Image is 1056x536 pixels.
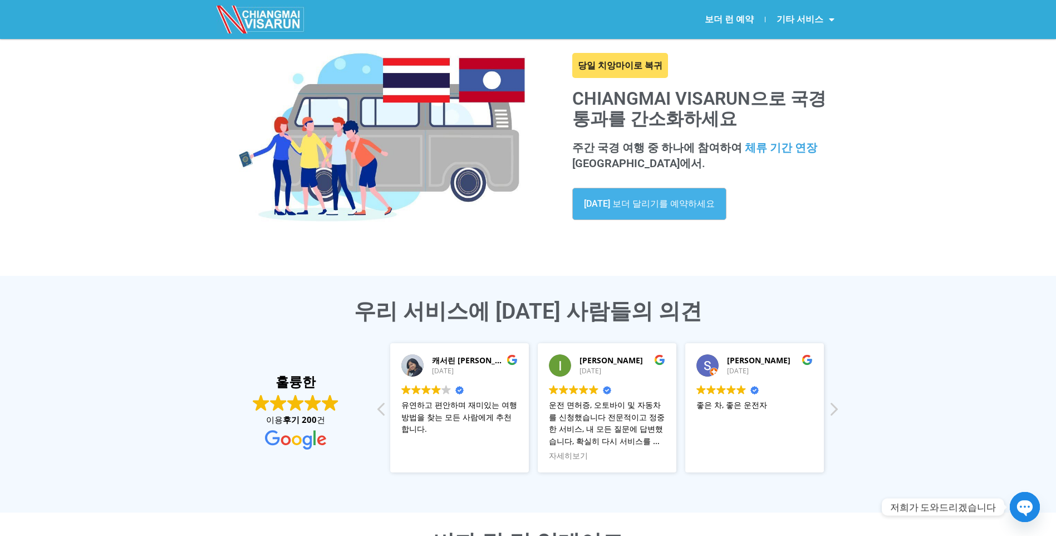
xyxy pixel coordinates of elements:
img: 구글 [696,385,706,394]
span: 주간 국경 여행 중 하나에 참여하여 [572,141,742,154]
font: 기타 서비스 [777,14,823,25]
img: 구글 [322,394,338,411]
img: 구글 [270,394,287,411]
img: 구글 [716,385,726,394]
img: 구글 [253,394,269,411]
nav: 메뉴 [528,7,846,32]
span: 이용 건 [266,414,325,426]
h1: CHIANGMAI VISARUN으로 국경 통과를 간소화하세요 [572,89,829,128]
img: 구글 [441,385,451,394]
div: [DATE] [727,367,813,376]
img: 구글 [589,385,598,394]
img: 구글 [579,385,588,394]
img: 구글 [421,385,431,394]
div: [PERSON_NAME] [727,355,813,366]
img: 구글 [736,385,746,394]
img: 구글 [802,354,813,366]
h3: 우리 서비스에 [DATE] 사람들의 의견 [217,301,840,323]
img: 구글 [549,385,558,394]
img: 캐서린 조이 엘미도 프로필 사진 [401,354,424,377]
a: 기타 서비스 [765,7,846,32]
img: 구글 [431,385,441,394]
img: 구글 [559,385,568,394]
div: 이전 리뷰 [376,401,387,423]
span: [DATE] 보더 달리기를 예약하세요 [584,199,715,208]
strong: 후기 200 [283,414,317,425]
div: 다음 리뷰 [828,401,839,423]
div: [DATE] [579,367,665,376]
img: 구글 [304,394,321,411]
strong: 훌륭한 [228,372,364,391]
img: 스탠 브링크먼 프로필 사진 [696,354,719,377]
div: [PERSON_NAME] [579,355,665,366]
a: 보더 런 예약 [694,7,765,32]
img: 구글 [569,385,578,394]
img: 구글 [507,354,518,366]
span: [GEOGRAPHIC_DATA]에서. [572,157,705,170]
img: 로렌스 라데인드 프로필 사진 [549,354,571,377]
img: 구글 [287,394,304,411]
img: 구글 [411,385,421,394]
img: 구글 [654,354,665,366]
span: 자세히보기 [549,451,588,461]
img: 구글 [706,385,716,394]
img: 구글 [726,385,736,394]
img: 구글 [401,385,411,394]
div: 캐서린 [PERSON_NAME] [432,355,518,366]
img: 구글 [265,430,326,450]
a: [DATE] 보더 달리기를 예약하세요 [572,188,726,220]
div: [DATE] [432,367,518,376]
